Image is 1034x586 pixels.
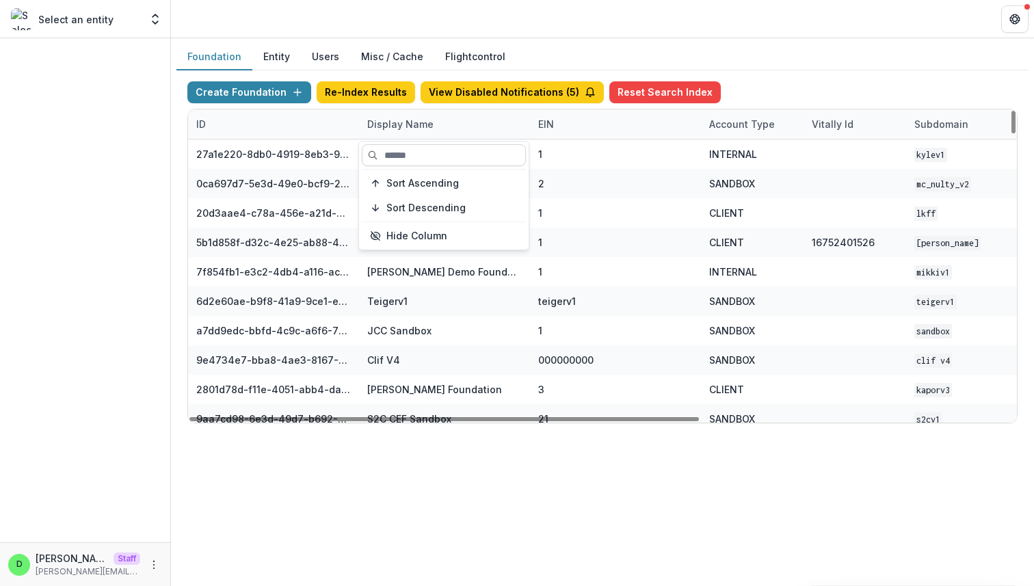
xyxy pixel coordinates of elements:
div: 16752401526 [812,235,875,250]
button: Users [301,44,350,70]
div: Display Name [359,117,442,131]
button: More [146,557,162,573]
div: Clif V4 [367,353,400,367]
div: 1 [538,206,542,220]
p: [PERSON_NAME] [36,551,108,565]
button: View Disabled Notifications (5) [421,81,604,103]
code: teigerv1 [914,295,957,309]
div: Display Name [359,109,530,139]
div: JCC Sandbox [367,323,432,338]
div: Vitally Id [804,117,862,131]
div: CLIENT [709,235,744,250]
span: Sort Ascending [386,178,459,189]
div: EIN [530,109,701,139]
div: 27a1e220-8db0-4919-8eb3-9f29ee33f7b0 [196,147,351,161]
div: 000000000 [538,353,594,367]
div: 1 [538,235,542,250]
div: Subdomain [906,109,1009,139]
p: [PERSON_NAME][EMAIL_ADDRESS][DOMAIN_NAME] [36,565,140,578]
button: Re-Index Results [317,81,415,103]
div: Teigerv1 [367,294,408,308]
code: Clif V4 [914,354,952,368]
p: Staff [114,552,140,565]
div: 20d3aae4-c78a-456e-a21d-91c97a6a725f [196,206,351,220]
a: Flightcontrol [445,49,505,64]
button: Create Foundation [187,81,311,103]
div: S2C CEF Sandbox [367,412,451,426]
div: 9aa7cd98-6e3d-49d7-b692-3e5f3d1facd4 [196,412,351,426]
div: teigerv1 [538,294,576,308]
p: Select an entity [38,12,114,27]
div: 3 [538,382,544,397]
button: Entity [252,44,301,70]
button: Open entity switcher [146,5,165,33]
div: INTERNAL [709,147,757,161]
button: Foundation [176,44,252,70]
div: Account Type [701,109,804,139]
div: [PERSON_NAME] Demo Foundation [367,265,522,279]
div: 0ca697d7-5e3d-49e0-bcf9-217f69e92d71 [196,176,351,191]
div: 2 [538,176,544,191]
code: [PERSON_NAME] [914,236,981,250]
div: Vitally Id [804,109,906,139]
div: SANDBOX [709,176,755,191]
button: Hide Column [362,225,526,247]
code: lkff [914,207,938,221]
div: SANDBOX [709,353,755,367]
div: Account Type [701,117,783,131]
img: Select an entity [11,8,33,30]
div: 7f854fb1-e3c2-4db4-a116-aca576521abc [196,265,351,279]
div: 5b1d858f-d32c-4e25-ab88-434536713791 [196,235,351,250]
div: [PERSON_NAME] Foundation [367,382,502,397]
button: Reset Search Index [609,81,721,103]
div: EIN [530,117,562,131]
div: 6d2e60ae-b9f8-41a9-9ce1-e608d0f20ec5 [196,294,351,308]
div: INTERNAL [709,265,757,279]
div: ID [188,117,214,131]
code: sandbox [914,324,952,338]
div: Subdomain [906,117,977,131]
code: mc_nulty_v2 [914,177,971,191]
button: Get Help [1001,5,1029,33]
code: kaporv3 [914,383,952,397]
div: ID [188,109,359,139]
code: mikkiv1 [914,265,952,280]
button: Misc / Cache [350,44,434,70]
code: kylev1 [914,148,947,162]
button: Sort Ascending [362,172,526,194]
div: 21 [538,412,548,426]
div: Divyansh [16,560,23,569]
div: 1 [538,147,542,161]
button: Sort Descending [362,197,526,219]
div: CLIENT [709,382,744,397]
div: 2801d78d-f11e-4051-abb4-dab00da98882 [196,382,351,397]
div: SANDBOX [709,323,755,338]
div: 9e4734e7-bba8-4ae3-8167-95d86cec7b4b [196,353,351,367]
code: s2cv1 [914,412,942,427]
div: 1 [538,265,542,279]
div: CLIENT [709,206,744,220]
div: 1 [538,323,542,338]
span: Sort Descending [386,202,466,214]
div: SANDBOX [709,412,755,426]
div: SANDBOX [709,294,755,308]
div: a7dd9edc-bbfd-4c9c-a6f6-76d0743bf1cd [196,323,351,338]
